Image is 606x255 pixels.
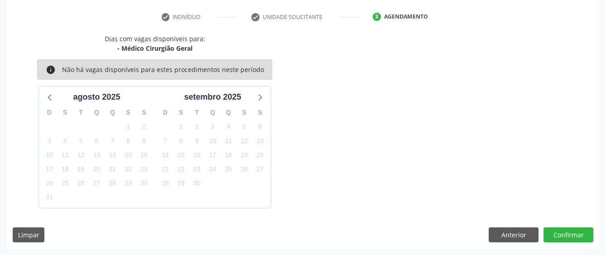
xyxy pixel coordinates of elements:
[105,43,205,53] div: - Médico Cirurgião Geral
[236,106,252,120] div: S
[105,106,120,120] div: Q
[191,149,203,161] span: terça-feira, 16 de setembro de 2025
[43,149,56,161] span: domingo, 10 de agosto de 2025
[136,106,152,120] div: S
[180,91,245,103] div: setembro 2025
[120,106,136,120] div: S
[222,163,235,176] span: quinta-feira, 25 de setembro de 2025
[69,91,124,103] div: agosto 2025
[90,135,103,147] span: quarta-feira, 6 de agosto de 2025
[254,120,266,133] span: sábado, 6 de setembro de 2025
[238,163,250,176] span: sexta-feira, 26 de setembro de 2025
[175,163,188,176] span: segunda-feira, 22 de setembro de 2025
[59,149,72,161] span: segunda-feira, 11 de agosto de 2025
[159,135,172,147] span: domingo, 7 de setembro de 2025
[159,163,172,176] span: domingo, 21 de setembro de 2025
[122,120,135,133] span: sexta-feira, 1 de agosto de 2025
[43,163,56,176] span: domingo, 17 de agosto de 2025
[138,135,150,147] span: sábado, 9 de agosto de 2025
[59,135,72,147] span: segunda-feira, 4 de agosto de 2025
[43,135,56,147] span: domingo, 3 de agosto de 2025
[73,106,89,120] div: T
[175,177,188,190] span: segunda-feira, 29 de setembro de 2025
[106,149,119,161] span: quinta-feira, 14 de agosto de 2025
[59,177,72,190] span: segunda-feira, 25 de agosto de 2025
[138,120,150,133] span: sábado, 2 de agosto de 2025
[252,106,268,120] div: S
[106,135,119,147] span: quinta-feira, 7 de agosto de 2025
[206,163,219,176] span: quarta-feira, 24 de setembro de 2025
[489,227,539,243] button: Anterior
[90,177,103,190] span: quarta-feira, 27 de agosto de 2025
[105,34,205,53] div: Dias com vagas disponíveis para:
[205,106,221,120] div: Q
[42,106,58,120] div: D
[75,163,87,176] span: terça-feira, 19 de agosto de 2025
[75,177,87,190] span: terça-feira, 26 de agosto de 2025
[222,120,235,133] span: quinta-feira, 4 de setembro de 2025
[122,163,135,176] span: sexta-feira, 22 de agosto de 2025
[206,120,219,133] span: quarta-feira, 3 de setembro de 2025
[221,106,236,120] div: Q
[106,177,119,190] span: quinta-feira, 28 de agosto de 2025
[373,13,381,21] div: 3
[122,149,135,161] span: sexta-feira, 15 de agosto de 2025
[206,135,219,147] span: quarta-feira, 10 de setembro de 2025
[75,135,87,147] span: terça-feira, 5 de agosto de 2025
[159,177,172,190] span: domingo, 28 de setembro de 2025
[43,191,56,204] span: domingo, 31 de agosto de 2025
[90,163,103,176] span: quarta-feira, 20 de agosto de 2025
[62,65,264,75] div: Não há vagas disponíveis para estes procedimentos neste período
[191,163,203,176] span: terça-feira, 23 de setembro de 2025
[238,120,250,133] span: sexta-feira, 5 de setembro de 2025
[222,135,235,147] span: quinta-feira, 11 de setembro de 2025
[254,135,266,147] span: sábado, 13 de setembro de 2025
[191,120,203,133] span: terça-feira, 2 de setembro de 2025
[46,65,56,75] i: info
[206,149,219,161] span: quarta-feira, 17 de setembro de 2025
[90,149,103,161] span: quarta-feira, 13 de agosto de 2025
[191,177,203,190] span: terça-feira, 30 de setembro de 2025
[191,135,203,147] span: terça-feira, 9 de setembro de 2025
[189,106,205,120] div: T
[222,149,235,161] span: quinta-feira, 18 de setembro de 2025
[238,149,250,161] span: sexta-feira, 19 de setembro de 2025
[175,135,188,147] span: segunda-feira, 8 de setembro de 2025
[543,227,593,243] button: Confirmar
[254,149,266,161] span: sábado, 20 de setembro de 2025
[159,149,172,161] span: domingo, 14 de setembro de 2025
[89,106,105,120] div: Q
[175,120,188,133] span: segunda-feira, 1 de setembro de 2025
[158,106,173,120] div: D
[173,106,189,120] div: S
[384,13,428,21] div: Agendamento
[122,177,135,190] span: sexta-feira, 29 de agosto de 2025
[138,163,150,176] span: sábado, 23 de agosto de 2025
[238,135,250,147] span: sexta-feira, 12 de setembro de 2025
[106,163,119,176] span: quinta-feira, 21 de agosto de 2025
[59,163,72,176] span: segunda-feira, 18 de agosto de 2025
[138,177,150,190] span: sábado, 30 de agosto de 2025
[175,149,188,161] span: segunda-feira, 15 de setembro de 2025
[138,149,150,161] span: sábado, 16 de agosto de 2025
[254,163,266,176] span: sábado, 27 de setembro de 2025
[75,149,87,161] span: terça-feira, 12 de agosto de 2025
[57,106,73,120] div: S
[43,177,56,190] span: domingo, 24 de agosto de 2025
[122,135,135,147] span: sexta-feira, 8 de agosto de 2025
